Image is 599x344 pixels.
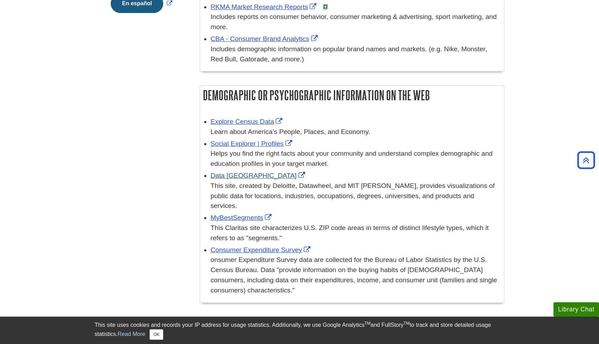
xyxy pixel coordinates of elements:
[211,127,501,137] div: Learn about America’s People, Places, and Economy.
[150,329,163,340] button: Close
[211,118,284,125] a: Link opens in new window
[323,4,328,10] img: e-Book
[553,302,599,317] button: Library Chat
[109,0,174,6] a: Link opens in new window
[211,246,312,254] a: Link opens in new window
[211,255,501,295] div: onsumer Expenditure Survey data are collected for the Bureau of Labor Statistics by the U.S. Cens...
[211,149,501,169] div: Helps you find the right facts about your community and understand complex demographic and educat...
[575,155,597,165] a: Back to Top
[118,331,145,337] a: Read More
[211,44,501,65] div: Includes demographic information on popular brand names and markets. (e.g. Nike, Monster, Red Bul...
[364,321,370,326] sup: TM
[211,223,501,243] div: This Claritas site characterizes U.S. ZIP code areas in terms of distinct lifestyle types, which ...
[211,140,294,147] a: Link opens in new window
[211,3,318,11] a: Link opens in new window
[200,86,504,104] h2: Demographic or Psychographic Information on the Web
[211,35,319,42] a: Link opens in new window
[404,321,409,326] sup: TM
[211,12,501,32] div: Includes reports on consumer behavior, consumer marketing & advertising, sport marketing, and more.
[95,321,504,340] div: This site uses cookies and records your IP address for usage statistics. Additionally, we use Goo...
[211,172,307,179] a: Link opens in new window
[211,181,501,211] div: This site, created by Deloitte, Datawheel, and MIT [PERSON_NAME], provides visualizations of publ...
[211,214,273,221] a: Link opens in new window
